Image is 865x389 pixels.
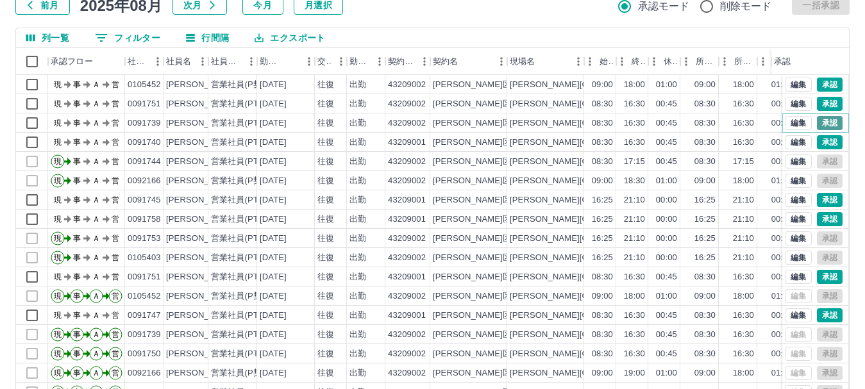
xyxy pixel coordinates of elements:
[48,48,125,75] div: 承認フロー
[388,213,426,226] div: 43209001
[624,175,645,187] div: 18:30
[54,119,62,128] text: 現
[817,116,843,130] button: 承認
[112,195,119,204] text: 営
[112,138,119,147] text: 営
[54,253,62,262] text: 現
[211,98,278,110] div: 営業社員(PT契約)
[128,156,161,168] div: 0091744
[317,175,334,187] div: 往復
[349,137,366,149] div: 出勤
[771,98,793,110] div: 00:45
[774,48,791,75] div: 承認
[433,290,511,302] div: [PERSON_NAME]区
[317,48,332,75] div: 交通費
[332,52,351,71] button: メニュー
[648,48,680,75] div: 休憩
[817,270,843,284] button: 承認
[128,213,161,226] div: 0091758
[388,79,426,91] div: 43209002
[125,48,164,75] div: 社員番号
[592,175,613,187] div: 09:00
[694,233,716,245] div: 16:25
[771,79,793,91] div: 01:00
[317,233,334,245] div: 往復
[624,290,645,302] div: 18:00
[257,48,315,75] div: 勤務日
[128,117,161,129] div: 0091739
[388,98,426,110] div: 43209002
[733,252,754,264] div: 21:10
[656,271,677,283] div: 00:45
[733,98,754,110] div: 16:30
[785,251,812,265] button: 編集
[656,290,677,302] div: 01:00
[569,52,588,71] button: メニュー
[54,195,62,204] text: 現
[510,175,860,187] div: [PERSON_NAME][GEOGRAPHIC_DATA]区会議室[PERSON_NAME][GEOGRAPHIC_DATA]
[733,233,754,245] div: 21:10
[733,290,754,302] div: 18:00
[349,98,366,110] div: 出勤
[492,52,511,71] button: メニュー
[73,195,81,204] text: 事
[211,271,278,283] div: 営業社員(PT契約)
[54,215,62,224] text: 現
[349,194,366,206] div: 出勤
[112,253,119,262] text: 営
[624,194,645,206] div: 21:10
[510,290,860,302] div: [PERSON_NAME][GEOGRAPHIC_DATA]区会議室[PERSON_NAME][GEOGRAPHIC_DATA]
[600,48,614,75] div: 始業
[166,252,236,264] div: [PERSON_NAME]
[388,233,426,245] div: 43209002
[211,48,242,75] div: 社員区分
[388,137,426,149] div: 43209001
[73,176,81,185] text: 事
[211,175,273,187] div: 営業社員(P契約)
[112,80,119,89] text: 営
[166,233,236,245] div: [PERSON_NAME]
[733,271,754,283] div: 16:30
[166,117,236,129] div: [PERSON_NAME]
[260,175,287,187] div: [DATE]
[694,194,716,206] div: 16:25
[317,194,334,206] div: 往復
[317,213,334,226] div: 往復
[315,48,347,75] div: 交通費
[370,52,389,71] button: メニュー
[92,272,100,281] text: Ａ
[54,138,62,147] text: 現
[388,175,426,187] div: 43209002
[785,174,812,188] button: 編集
[73,80,81,89] text: 事
[785,212,812,226] button: 編集
[817,135,843,149] button: 承認
[166,79,236,91] div: [PERSON_NAME]
[73,253,81,262] text: 事
[128,252,161,264] div: 0105403
[433,213,511,226] div: [PERSON_NAME]区
[211,194,278,206] div: 営業社員(PT契約)
[733,156,754,168] div: 17:15
[260,233,287,245] div: [DATE]
[656,79,677,91] div: 01:00
[128,137,161,149] div: 0091740
[92,253,100,262] text: Ａ
[624,156,645,168] div: 17:15
[433,194,511,206] div: [PERSON_NAME]区
[166,175,236,187] div: [PERSON_NAME]
[54,272,62,281] text: 現
[128,233,161,245] div: 0091753
[694,252,716,264] div: 16:25
[317,252,334,264] div: 往復
[433,79,511,91] div: [PERSON_NAME]区
[696,48,716,75] div: 所定開始
[148,52,167,71] button: メニュー
[112,272,119,281] text: 営
[734,48,755,75] div: 所定終業
[733,79,754,91] div: 18:00
[510,117,860,129] div: [PERSON_NAME][GEOGRAPHIC_DATA]区会議室[PERSON_NAME][GEOGRAPHIC_DATA]
[510,98,860,110] div: [PERSON_NAME][GEOGRAPHIC_DATA]区会議室[PERSON_NAME][GEOGRAPHIC_DATA]
[260,271,287,283] div: [DATE]
[92,195,100,204] text: Ａ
